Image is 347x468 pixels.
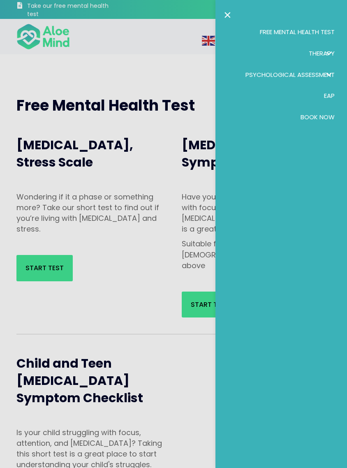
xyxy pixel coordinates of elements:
[224,43,339,64] a: TherapyTherapy: submenu
[323,69,335,81] span: Psychological assessment: submenu
[245,70,335,79] span: Psychological assessment
[224,85,339,107] a: EAP
[323,47,335,59] span: Therapy: submenu
[224,107,339,128] a: Book Now
[224,8,231,21] a: Close the menu
[324,91,335,100] span: EAP
[309,49,335,58] span: Therapy
[260,28,335,36] span: Free Mental Health Test
[224,21,339,43] a: Free Mental Health Test
[301,113,335,121] span: Book Now
[224,64,339,86] a: Psychological assessmentPsychological assessment: submenu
